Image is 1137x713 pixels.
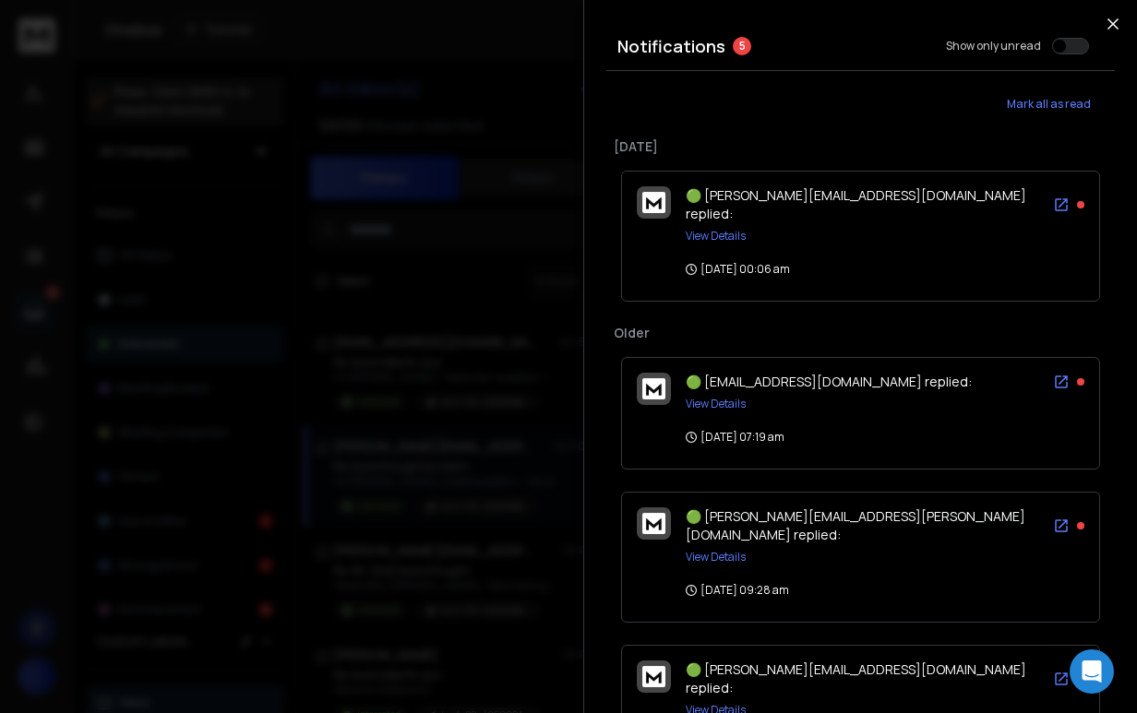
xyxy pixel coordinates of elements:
div: Open Intercom Messenger [1070,649,1114,694]
span: 🟢 [EMAIL_ADDRESS][DOMAIN_NAME] replied: [686,373,972,390]
button: View Details [686,397,746,411]
button: Mark all as read [982,86,1115,123]
span: Mark all as read [1007,97,1091,112]
img: logo [642,666,665,687]
span: 🟢 [PERSON_NAME][EMAIL_ADDRESS][DOMAIN_NAME] replied: [686,660,1026,696]
button: View Details [686,229,746,244]
p: [DATE] 07:19 am [686,430,784,445]
label: Show only unread [946,39,1041,53]
span: 🟢 [PERSON_NAME][EMAIL_ADDRESS][DOMAIN_NAME] replied: [686,186,1026,222]
img: logo [642,192,665,213]
p: [DATE] [614,137,1107,156]
h3: Notifications [617,33,725,59]
img: logo [642,513,665,534]
img: logo [642,378,665,399]
button: View Details [686,550,746,564]
p: Older [614,324,1107,342]
span: 🟢 [PERSON_NAME][EMAIL_ADDRESS][PERSON_NAME][DOMAIN_NAME] replied: [686,507,1025,543]
p: [DATE] 09:28 am [686,583,789,598]
p: [DATE] 00:06 am [686,262,790,277]
span: 5 [733,37,751,55]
